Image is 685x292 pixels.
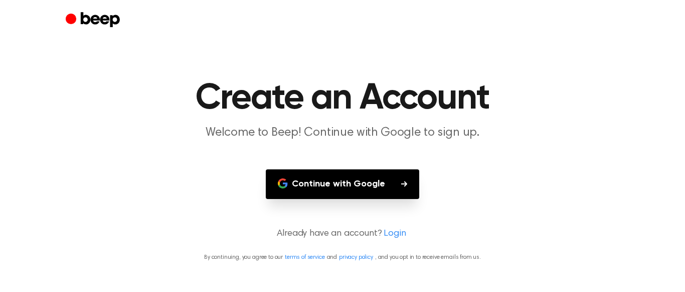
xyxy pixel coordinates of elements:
a: Login [384,227,406,241]
a: terms of service [285,254,324,260]
p: By continuing, you agree to our and , and you opt in to receive emails from us. [12,253,673,262]
p: Already have an account? [12,227,673,241]
button: Continue with Google [266,169,419,199]
a: Beep [66,11,122,30]
h1: Create an Account [86,80,599,117]
p: Welcome to Beep! Continue with Google to sign up. [150,125,535,141]
a: privacy policy [339,254,373,260]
